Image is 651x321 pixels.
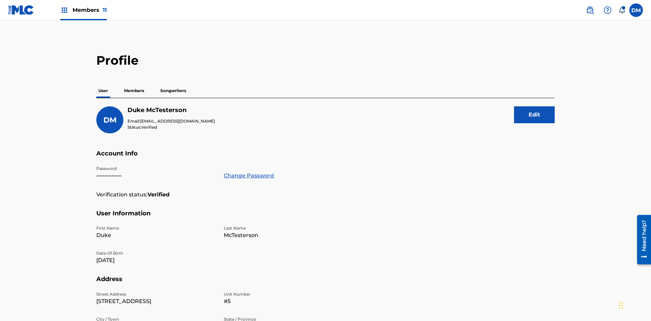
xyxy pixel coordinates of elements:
p: Unit Number [224,291,343,297]
p: Status: [127,124,215,130]
button: Edit [514,106,555,123]
img: help [604,6,612,14]
h5: Duke McTesterson [127,106,215,114]
p: Verification status: [96,191,147,199]
img: search [586,6,594,14]
iframe: Resource Center [632,212,651,268]
p: First Name [96,225,216,231]
p: Password [96,166,216,172]
p: ••••••••••••••• [96,172,216,180]
span: 11 [103,7,107,13]
div: Notifications [618,7,625,14]
p: #5 [224,297,343,305]
p: [STREET_ADDRESS] [96,297,216,305]
a: Change Password [224,172,274,180]
p: Songwriters [158,84,188,98]
p: [DATE] [96,256,216,264]
img: Top Rightsholders [60,6,68,14]
p: Duke [96,231,216,239]
p: Date Of Birth [96,250,216,256]
iframe: Chat Widget [617,288,651,321]
p: Last Name [224,225,343,231]
h5: User Information [96,210,555,226]
h5: Account Info [96,150,555,166]
img: MLC Logo [8,5,34,15]
h2: Profile [96,53,555,68]
a: Public Search [583,3,597,17]
p: User [96,84,110,98]
p: Street Address [96,291,216,297]
span: Members [73,6,107,14]
p: Members [122,84,146,98]
p: McTesterson [224,231,343,239]
span: DM [103,115,117,125]
div: Help [601,3,614,17]
div: Drag [619,295,623,316]
div: User Menu [629,3,643,17]
span: Verified [141,125,157,130]
strong: Verified [147,191,170,199]
h5: Address [96,275,555,291]
p: Email: [127,118,215,124]
span: [EMAIL_ADDRESS][DOMAIN_NAME] [140,119,215,124]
